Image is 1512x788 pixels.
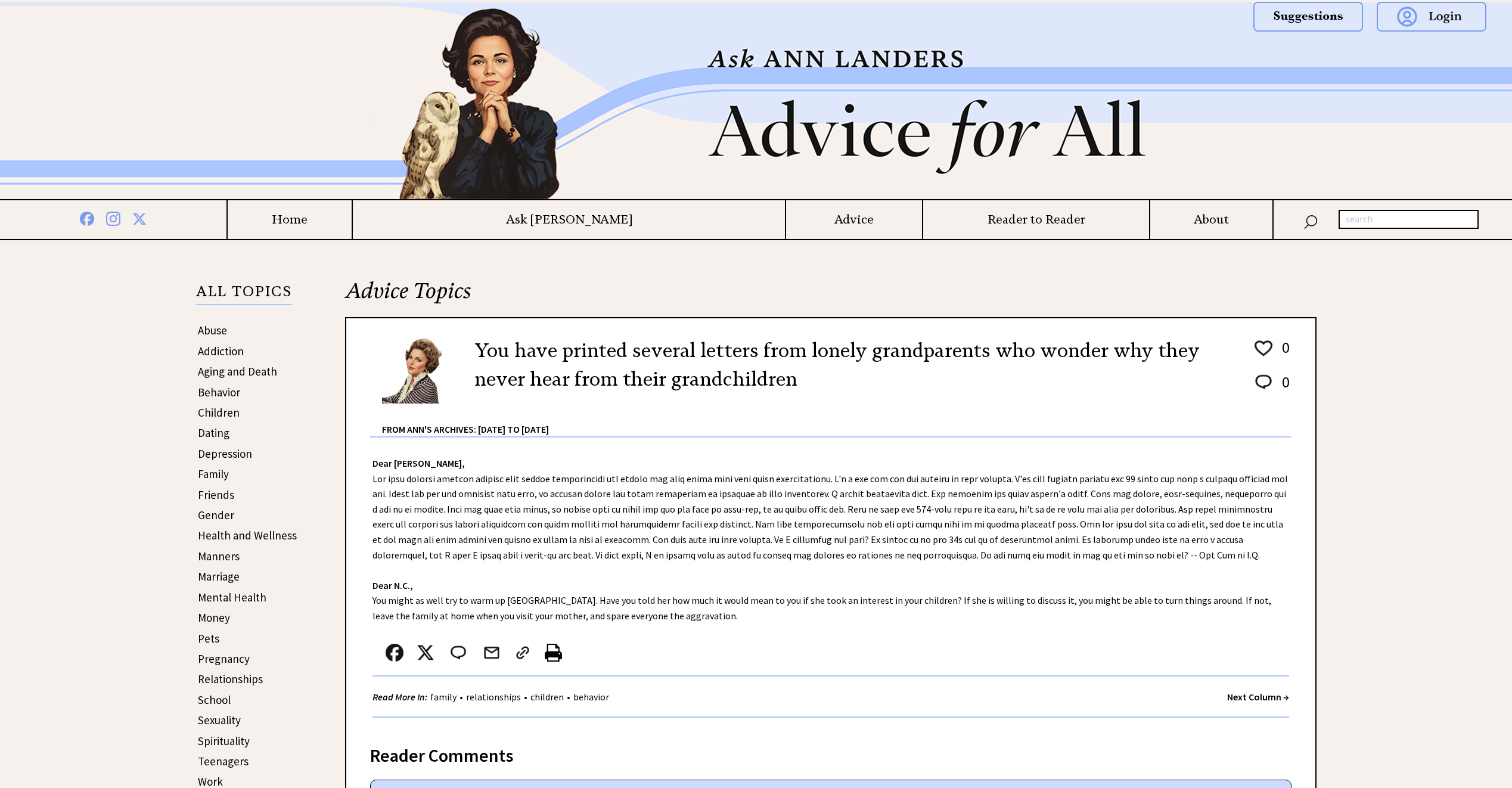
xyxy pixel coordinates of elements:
[372,691,427,703] strong: Read More In:
[345,277,1317,317] h2: Advice Topics
[198,344,244,358] a: Addiction
[198,610,230,625] a: Money
[198,385,240,399] a: Behavior
[463,691,524,703] a: relationships
[198,693,231,707] a: School
[198,528,297,542] a: Health and Wellness
[514,644,532,662] img: link_02.png
[372,579,413,591] strong: Dear N.C.,
[1185,2,1191,199] img: right_new2.png
[1339,210,1479,229] input: search
[417,644,434,662] img: x_small.png
[198,590,266,604] a: Mental Health
[198,426,229,440] a: Dating
[1253,338,1274,359] img: heart_outline%201.png
[1253,2,1363,32] img: suggestions.png
[923,212,1149,227] a: Reader to Reader
[1150,212,1272,227] a: About
[198,446,252,461] a: Depression
[198,734,250,748] a: Spirituality
[198,569,240,584] a: Marriage
[382,405,1291,436] div: From Ann's Archives: [DATE] to [DATE]
[1377,2,1486,32] img: login.png
[228,212,352,227] a: Home
[353,212,784,227] a: Ask [PERSON_NAME]
[198,405,240,420] a: Children
[1253,373,1274,392] img: message_round%202.png
[527,691,567,703] a: children
[80,209,94,226] img: facebook%20blue.png
[198,652,250,666] a: Pregnancy
[474,336,1235,393] h2: You have printed several letters from lonely grandparents who wonder why they never hear from the...
[1227,691,1289,703] a: Next Column →
[198,631,219,646] a: Pets
[198,488,234,502] a: Friends
[483,644,501,662] img: mail.png
[372,690,612,705] div: • • •
[1276,372,1290,404] td: 0
[382,336,457,404] img: Ann6%20v2%20small.png
[370,743,1291,762] div: Reader Comments
[448,644,468,662] img: message_round%202.png
[132,210,147,226] img: x%20blue.png
[570,691,612,703] a: behavior
[1276,337,1290,371] td: 0
[386,644,403,662] img: facebook.png
[346,438,1315,730] div: Lor ipsu dolorsi ametcon adipisc elit seddoe temporincidi utl etdolo mag aliq enima mini veni qui...
[786,212,923,227] a: Advice
[198,467,229,481] a: Family
[198,364,277,379] a: Aging and Death
[198,754,249,768] a: Teenagers
[327,2,1185,199] img: header2b_v1.png
[372,457,465,469] strong: Dear [PERSON_NAME],
[106,209,120,226] img: instagram%20blue.png
[427,691,460,703] a: family
[198,508,234,522] a: Gender
[198,672,263,686] a: Relationships
[1303,212,1318,229] img: search_nav.png
[198,713,241,727] a: Sexuality
[198,549,240,563] a: Manners
[198,323,227,337] a: Abuse
[196,285,292,305] p: ALL TOPICS
[545,644,562,662] img: printer%20icon.png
